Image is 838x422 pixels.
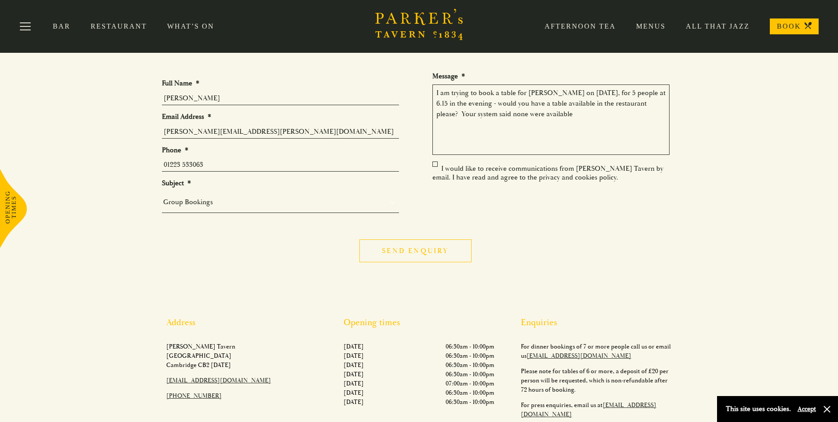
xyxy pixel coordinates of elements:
[344,379,364,388] p: [DATE]
[521,401,656,418] a: [EMAIL_ADDRESS][DOMAIN_NAME]
[162,79,199,88] label: Full Name
[162,146,188,155] label: Phone
[166,377,271,384] a: [EMAIL_ADDRESS][DOMAIN_NAME]
[344,342,364,351] p: [DATE]
[166,392,222,400] a: [PHONE_NUMBER]
[798,405,816,413] button: Accept
[432,189,566,223] iframe: reCAPTCHA
[344,397,364,407] p: [DATE]
[446,360,494,370] p: 06:30am - 10:00pm
[344,388,364,397] p: [DATE]
[521,317,672,328] h2: Enquiries
[446,351,494,360] p: 06:30am - 10:00pm
[446,388,494,397] p: 06:30am - 10:00pm
[521,400,672,419] p: For press enquiries, email us at
[432,72,465,81] label: Message
[162,179,191,188] label: Subject
[344,360,364,370] p: [DATE]
[446,342,494,351] p: 06:30am - 10:00pm
[726,403,791,415] p: This site uses cookies.
[527,352,631,360] a: [EMAIL_ADDRESS][DOMAIN_NAME]
[344,370,364,379] p: [DATE]
[446,379,494,388] p: 07:00am - 10:00pm
[162,112,211,121] label: Email Address
[344,351,364,360] p: [DATE]
[446,370,494,379] p: 06:30am - 10:00pm
[521,367,672,394] p: Please note for tables of 6 or more, a deposit of £20 per person will be requested, which is non-...
[446,397,494,407] p: 06:30am - 10:00pm
[521,342,672,360] p: For dinner bookings of 7 or more people call us or email us
[432,164,663,182] label: I would like to receive communications from [PERSON_NAME] Tavern by email. I have read and agree ...
[344,317,494,328] h2: Opening times
[166,317,317,328] h2: Address
[166,342,317,370] p: [PERSON_NAME] Tavern [GEOGRAPHIC_DATA] Cambridge CB2 [DATE]​
[359,239,471,262] input: Send enquiry
[823,405,831,414] button: Close and accept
